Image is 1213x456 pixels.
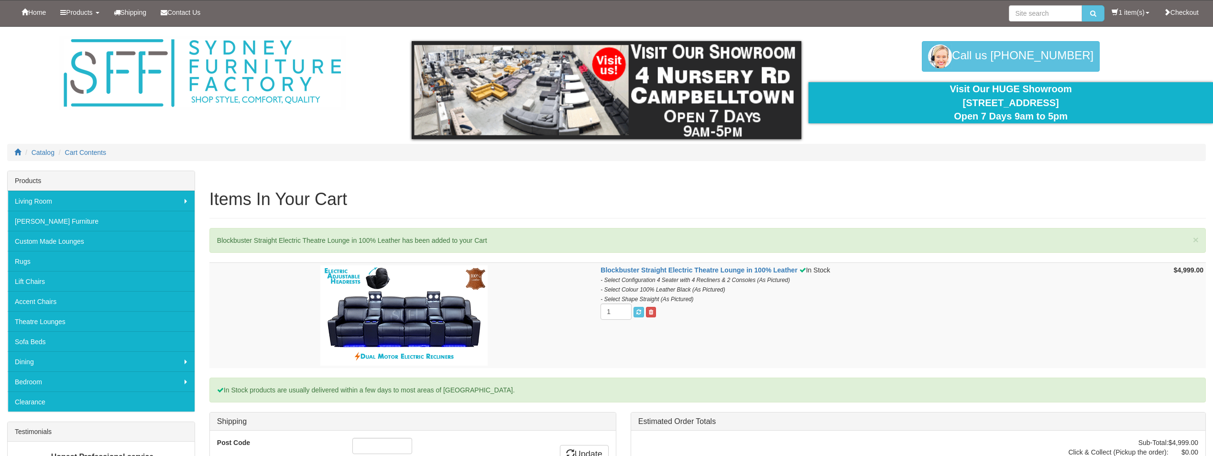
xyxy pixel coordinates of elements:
a: Living Room [8,191,195,211]
div: Visit Our HUGE Showroom [STREET_ADDRESS] Open 7 Days 9am to 5pm [816,82,1206,123]
div: Blockbuster Straight Electric Theatre Lounge in 100% Leather has been added to your Cart [209,228,1206,253]
span: Shipping [120,9,147,16]
a: [PERSON_NAME] Furniture [8,211,195,231]
a: Contact Us [153,0,208,24]
a: Rugs [8,251,195,271]
h3: Shipping [217,417,609,426]
div: In Stock products are usually delivered within a few days to most areas of [GEOGRAPHIC_DATA]. [209,378,1206,402]
a: Clearance [8,391,195,412]
a: Blockbuster Straight Electric Theatre Lounge in 100% Leather [601,266,798,274]
a: Bedroom [8,371,195,391]
a: Shipping [107,0,154,24]
td: In Stock [598,262,1127,368]
i: - Select Colour 100% Leather Black (As Pictured) [601,286,725,293]
a: Catalog [32,149,55,156]
div: Products [8,171,195,191]
img: showroom.gif [412,41,802,139]
a: Accent Chairs [8,291,195,311]
img: Sydney Furniture Factory [59,36,346,110]
a: Cart Contents [65,149,106,156]
a: Sofa Beds [8,331,195,351]
a: Lift Chairs [8,271,195,291]
a: Theatre Lounges [8,311,195,331]
td: Sub-Total: [1068,438,1168,447]
a: Products [53,0,106,24]
a: 1 item(s) [1104,0,1156,24]
label: Post Code [210,438,345,447]
strong: $4,999.00 [1174,266,1203,274]
a: Home [14,0,53,24]
i: - Select Shape Straight (As Pictured) [601,296,693,303]
input: Site search [1009,5,1082,22]
img: Blockbuster Straight Electric Theatre Lounge in 100% Leather [320,265,488,366]
div: Testimonials [8,422,195,442]
h3: Estimated Order Totals [638,417,1198,426]
span: Contact Us [167,9,200,16]
h1: Items In Your Cart [209,190,1206,209]
span: Products [66,9,92,16]
a: Checkout [1157,0,1206,24]
i: - Select Configuration 4 Seater with 4 Recliners & 2 Consoles (As Pictured) [601,277,790,283]
button: × [1193,235,1199,245]
a: Custom Made Lounges [8,231,195,251]
a: Dining [8,351,195,371]
span: Home [28,9,46,16]
td: $4,999.00 [1169,438,1198,447]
